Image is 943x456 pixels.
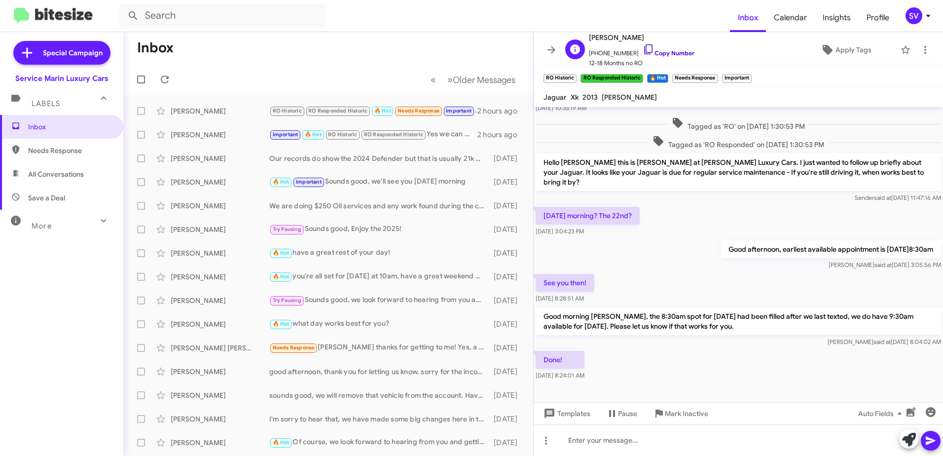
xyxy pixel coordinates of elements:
span: Save a Deal [28,193,65,203]
button: Apply Tags [796,41,896,59]
button: Pause [598,405,645,422]
span: Inbox [28,122,112,132]
p: Good morning [PERSON_NAME], the 8:30am spot for [DATE] had been filled after we last texted, we d... [536,307,941,335]
a: Profile [859,3,897,32]
span: [PERSON_NAME] [DATE] 8:04:02 AM [828,338,941,345]
span: Pause [618,405,637,422]
span: Apply Tags [835,41,871,59]
a: Insights [815,3,859,32]
div: [PERSON_NAME] [171,225,269,234]
div: [DATE] [489,438,525,448]
span: « [431,74,436,86]
span: said at [874,261,892,268]
div: [PERSON_NAME] [171,248,269,258]
div: what day works best for you? [269,318,489,330]
div: 2 hours ago [477,106,525,116]
span: Special Campaign [43,48,103,58]
p: Good afternoon, earliest available appointment is [DATE]8:30am [721,240,941,258]
div: SV [906,7,922,24]
div: [PERSON_NAME] [171,201,269,211]
span: Important [273,131,298,138]
span: Jaguar [544,93,567,102]
span: Needs Response [398,108,439,114]
div: 2 hours ago [477,130,525,140]
span: » [447,74,453,86]
div: [DATE] [489,343,525,353]
button: Templates [534,405,598,422]
p: See you then! [536,274,594,292]
span: 🔥 Hot [273,273,290,280]
span: RO Responded Historic [308,108,367,114]
span: [DATE] 8:28:51 AM [536,295,584,302]
span: [DATE] 8:24:01 AM [536,372,584,379]
button: Previous [425,70,442,90]
span: Try Pausing [273,297,301,304]
a: Inbox [730,3,766,32]
div: We are doing $250 Oil services and any work found during the complimentary multipoint inspection ... [269,201,489,211]
div: Done! [269,105,477,116]
nav: Page navigation example [425,70,521,90]
span: More [32,222,52,230]
span: RO Historic [328,131,357,138]
a: Copy Number [643,49,694,57]
span: 🔥 Hot [273,179,290,185]
span: Needs Response [28,146,112,155]
div: Sounds good, we look forward to hearing from you and hope your healing process goes well. [269,295,489,306]
a: Calendar [766,3,815,32]
div: [DATE] [489,177,525,187]
small: RO Responded Historic [580,74,643,83]
div: [DATE] [489,319,525,329]
div: [PERSON_NAME] [171,177,269,187]
button: Next [441,70,521,90]
span: 🔥 Hot [273,250,290,256]
div: sounds good, we will remove that vehicle from the account. Have a great day! [269,390,489,400]
div: [DATE] [489,272,525,282]
div: [DATE] [489,153,525,163]
p: Done! [536,351,584,369]
div: [PERSON_NAME] [PERSON_NAME] [171,343,269,353]
h1: Inbox [137,40,174,56]
div: Our records do show the 2024 Defender but that is usually 21k miles or 2yrs. I apologize for the ... [269,153,489,163]
span: Templates [542,405,590,422]
small: 🔥 Hot [647,74,668,83]
span: 🔥 Hot [374,108,391,114]
span: Important [296,179,322,185]
div: [PERSON_NAME] [171,296,269,305]
small: Needs Response [672,74,718,83]
span: [PERSON_NAME] [602,93,657,102]
div: [DATE] [489,367,525,377]
span: Sender [DATE] 11:47:16 AM [855,194,941,201]
span: [DATE] 3:04:23 PM [536,228,584,235]
span: Tagged as 'RO Responded' on [DATE] 1:30:53 PM [649,135,828,150]
div: [PERSON_NAME] [171,153,269,163]
small: RO Historic [544,74,577,83]
span: Auto Fields [858,405,906,422]
div: [DATE] [489,225,525,234]
a: Special Campaign [13,41,110,65]
span: Labels [32,99,60,108]
span: [DATE] 10:33:19 AM [536,104,586,112]
span: [PERSON_NAME] [DATE] 3:05:56 PM [829,261,941,268]
span: 12-18 Months no RO [589,58,694,68]
div: Of course, we look forward to hearing from you and getting your vehicle in for service. [269,437,489,448]
div: you're all set for [DATE] at 10am, have a great weekend and we will see you [DATE] morning! [269,271,489,282]
span: said at [874,194,891,201]
div: [PERSON_NAME] [171,319,269,329]
span: 🔥 Hot [273,439,290,446]
span: 2013 [582,93,598,102]
span: 🔥 Hot [273,321,290,327]
span: Xk [571,93,579,102]
small: Important [722,74,752,83]
div: [DATE] [489,390,525,400]
span: [PERSON_NAME] [589,32,694,43]
span: Needs Response [273,344,315,351]
span: RO Responded Historic [364,131,423,138]
div: [PERSON_NAME] [171,106,269,116]
span: said at [873,338,891,345]
p: Hello [PERSON_NAME] this is [PERSON_NAME] at [PERSON_NAME] Luxury Cars. I just wanted to follow u... [536,153,941,191]
span: RO Historic [273,108,302,114]
div: Yes we can put you in a loaner that day, how many miles are on the vehicle? [269,129,477,140]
